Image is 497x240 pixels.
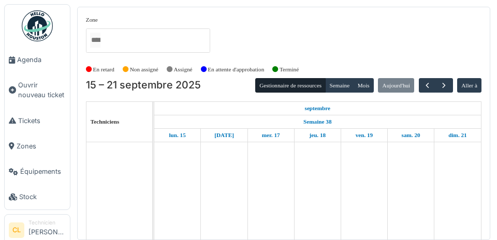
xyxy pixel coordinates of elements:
[174,65,193,74] label: Assigné
[17,141,66,151] span: Zones
[302,102,333,115] a: 15 septembre 2025
[5,133,70,159] a: Zones
[22,10,53,41] img: Badge_color-CXgf-gQk.svg
[20,167,66,176] span: Équipements
[5,108,70,133] a: Tickets
[93,65,114,74] label: En retard
[166,129,188,142] a: 15 septembre 2025
[457,78,481,93] button: Aller à
[91,118,120,125] span: Techniciens
[5,72,70,108] a: Ouvrir nouveau ticket
[18,116,66,126] span: Tickets
[306,129,328,142] a: 18 septembre 2025
[280,65,299,74] label: Terminé
[353,78,374,93] button: Mois
[212,129,237,142] a: 16 septembre 2025
[208,65,264,74] label: En attente d'approbation
[9,222,24,238] li: CL
[255,78,326,93] button: Gestionnaire de ressources
[5,47,70,72] a: Agenda
[325,78,354,93] button: Semaine
[399,129,423,142] a: 20 septembre 2025
[435,78,452,93] button: Suivant
[18,80,66,100] span: Ouvrir nouveau ticket
[259,129,283,142] a: 17 septembre 2025
[86,79,201,92] h2: 15 – 21 septembre 2025
[301,115,334,128] a: Semaine 38
[5,184,70,209] a: Stock
[28,219,66,227] div: Technicien
[19,192,66,202] span: Stock
[5,159,70,184] a: Équipements
[446,129,469,142] a: 21 septembre 2025
[130,65,158,74] label: Non assigné
[86,16,98,24] label: Zone
[419,78,436,93] button: Précédent
[17,55,66,65] span: Agenda
[353,129,376,142] a: 19 septembre 2025
[90,33,100,48] input: Tous
[378,78,414,93] button: Aujourd'hui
